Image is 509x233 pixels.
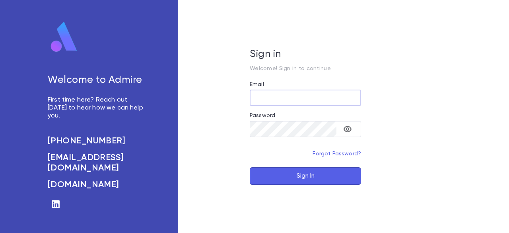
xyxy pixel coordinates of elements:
label: Password [250,112,275,119]
a: Forgot Password? [313,151,361,157]
a: [DOMAIN_NAME] [48,180,146,190]
h5: Welcome to Admire [48,74,146,86]
img: logo [48,21,80,53]
a: [EMAIL_ADDRESS][DOMAIN_NAME] [48,153,146,173]
h5: Sign in [250,49,361,61]
button: Sign In [250,167,361,185]
a: [PHONE_NUMBER] [48,136,146,146]
label: Email [250,81,264,88]
p: First time here? Reach out [DATE] to hear how we can help you. [48,96,146,120]
button: toggle password visibility [340,121,356,137]
p: Welcome! Sign in to continue. [250,65,361,72]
